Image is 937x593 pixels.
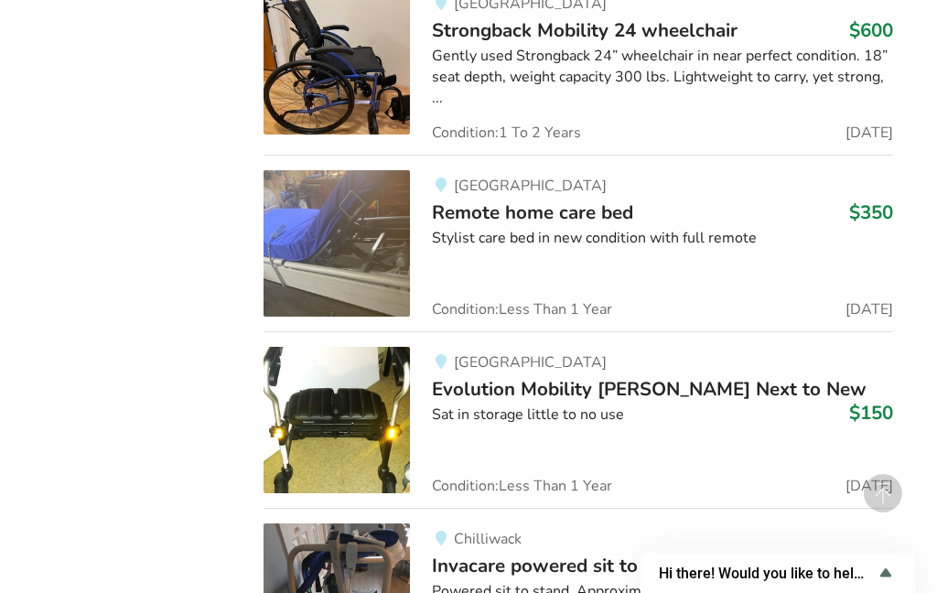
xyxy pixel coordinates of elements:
[849,18,893,42] h3: $600
[845,125,893,140] span: [DATE]
[432,553,692,578] span: Invacare powered sit to stand
[432,404,892,426] div: Sat in storage little to no use
[432,199,633,225] span: Remote home care bed
[454,352,607,372] span: [GEOGRAPHIC_DATA]
[432,228,892,249] div: Stylist care bed in new condition with full remote
[845,479,893,493] span: [DATE]
[454,176,607,196] span: [GEOGRAPHIC_DATA]
[264,155,892,331] a: bedroom equipment-remote home care bed [GEOGRAPHIC_DATA]Remote home care bed$350Stylist care bed ...
[432,479,612,493] span: Condition: Less Than 1 Year
[454,529,522,549] span: Chilliwack
[432,17,738,43] span: Strongback Mobility 24 wheelchair
[432,376,867,402] span: Evolution Mobility [PERSON_NAME] Next to New
[264,331,892,508] a: mobility-evolution mobility walker next to new[GEOGRAPHIC_DATA]Evolution Mobility [PERSON_NAME] N...
[432,302,612,317] span: Condition: Less Than 1 Year
[264,170,410,317] img: bedroom equipment-remote home care bed
[659,562,897,584] button: Show survey - Hi there! Would you like to help us improve AssistList?
[659,565,875,582] span: Hi there! Would you like to help us improve AssistList?
[264,347,410,493] img: mobility-evolution mobility walker next to new
[849,401,893,425] h3: $150
[849,200,893,224] h3: $350
[432,125,581,140] span: Condition: 1 To 2 Years
[845,302,893,317] span: [DATE]
[432,46,892,109] div: Gently used Strongback 24” wheelchair in near perfect condition. 18” seat depth, weight capacity ...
